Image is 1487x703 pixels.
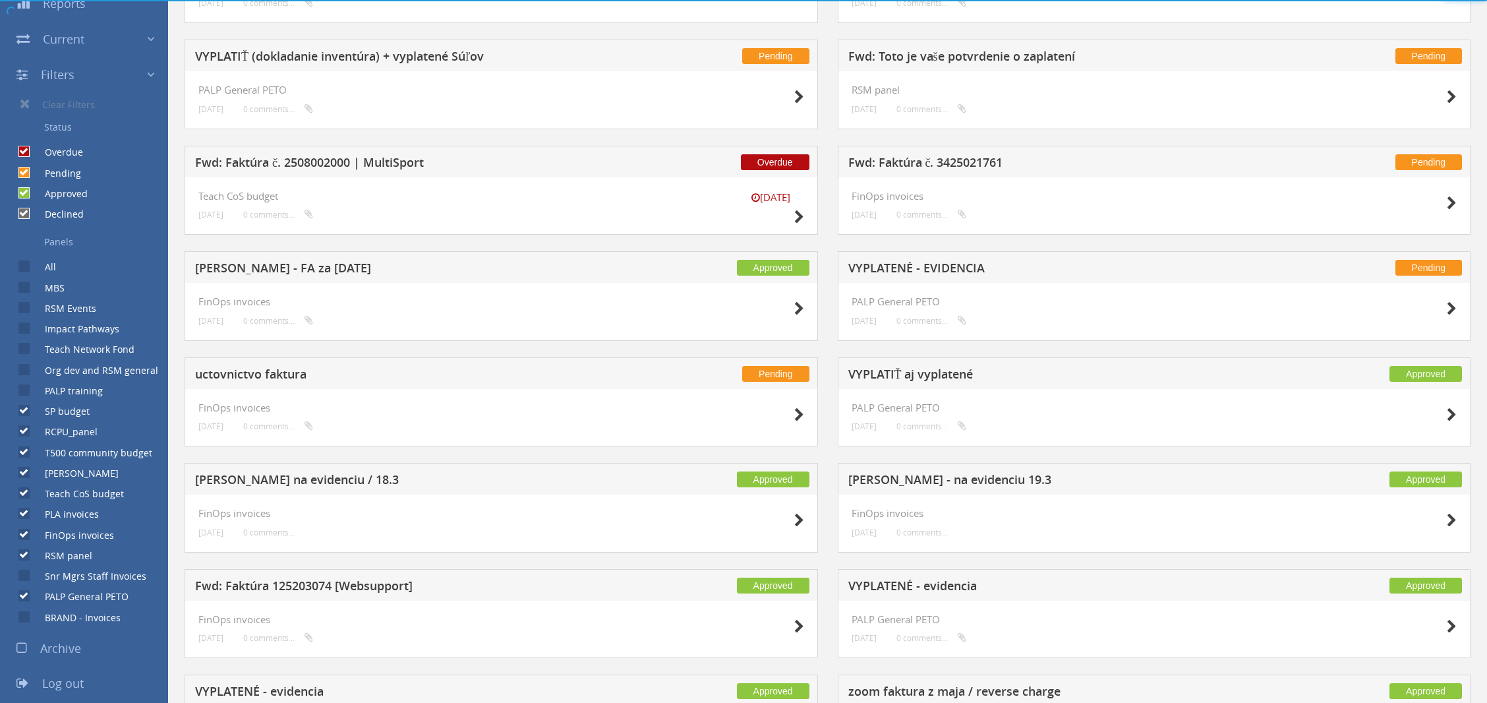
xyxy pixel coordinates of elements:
span: Approved [1389,683,1462,699]
label: Org dev and RSM general [32,364,158,377]
label: T500 community budget [32,446,152,460]
label: Overdue [32,146,83,159]
small: [DATE] [198,104,223,114]
span: Pending [742,48,809,64]
h5: Fwd: Faktúra č. 2508002000 | MultiSport [195,156,624,173]
span: Pending [1395,48,1462,64]
label: RCPU_panel [32,425,98,439]
span: Filters [41,67,74,82]
span: Pending [742,366,809,382]
label: PLA invoices [32,508,99,521]
span: Approved [1389,472,1462,487]
label: Impact Pathways [32,322,119,336]
small: 0 comments... [896,104,966,114]
h5: Fwd: Faktúra 125203074 [Websupport] [195,580,624,596]
small: 0 comments... [896,316,966,326]
span: Pending [1395,260,1462,276]
label: Teach CoS budget [32,487,124,501]
h4: PALP General PETO [852,296,1457,307]
h5: [PERSON_NAME] - FA za [DATE] [195,262,624,278]
small: [DATE] [852,104,877,114]
h4: PALP General PETO [852,614,1457,625]
h5: uctovnictvo faktura [195,368,624,384]
small: 0 comments... [896,210,966,220]
h5: VYPLATIŤ (dokladanie inventúra) + vyplatené Súľov [195,50,624,67]
label: All [32,260,56,274]
h4: PALP General PETO [852,402,1457,413]
label: PALP General PETO [32,590,129,603]
small: 0 comments... [243,421,313,431]
small: [DATE] [852,421,877,431]
span: Pending [1395,154,1462,170]
h4: FinOps invoices [852,508,1457,519]
label: BRAND - Invoices [32,611,121,625]
label: Teach Network Fond [32,343,134,356]
h5: Fwd: Toto je vaše potvrdenie o zaplatení [848,50,1277,67]
small: 0 comments... [243,316,313,326]
small: 0 comments... [896,421,966,431]
h5: VYPLATENÉ - evidencia [848,580,1277,596]
span: Approved [737,683,809,699]
small: 0 comments... [243,633,313,643]
label: [PERSON_NAME] [32,467,119,480]
h4: FinOps invoices [198,614,804,625]
h5: VYPLATIŤ aj vyplatené [848,368,1277,384]
span: Archive [40,640,81,656]
h5: Fwd: Faktúra č. 3425021761 [848,156,1277,173]
h5: [PERSON_NAME] na evidenciu / 18.3 [195,474,624,490]
small: [DATE] [852,633,877,643]
h5: [PERSON_NAME] - na evidenciu 19.3 [848,474,1277,490]
small: [DATE] [738,191,804,204]
label: FinOps invoices [32,529,114,542]
span: Approved [737,472,809,487]
span: Approved [737,260,809,276]
small: [DATE] [198,633,223,643]
h4: RSM panel [852,84,1457,96]
small: [DATE] [198,316,223,326]
h4: FinOps invoices [852,191,1457,202]
small: 0 comments... [896,633,966,643]
label: PALP training [32,384,103,398]
label: RSM panel [32,549,92,563]
small: 0 comments... [243,104,313,114]
span: Approved [1389,578,1462,594]
span: Log out [42,675,84,691]
span: Approved [1389,366,1462,382]
label: Snr Mgrs Staff Invoices [32,570,146,583]
a: Status [10,116,168,138]
small: [DATE] [852,316,877,326]
h5: zoom faktura z maja / reverse charge [848,685,1277,702]
small: [DATE] [198,210,223,220]
h4: FinOps invoices [198,296,804,307]
small: 0 comments... [243,210,313,220]
span: Overdue [741,154,809,170]
label: RSM Events [32,302,96,315]
h4: PALP General PETO [198,84,804,96]
span: Approved [737,578,809,594]
small: 0 comments... [243,528,295,537]
h5: VYPLATENÉ - EVIDENCIA [848,262,1277,278]
small: [DATE] [198,528,223,537]
span: Current [43,31,84,47]
small: 0 comments... [896,528,948,537]
small: [DATE] [852,528,877,537]
label: Pending [32,167,81,180]
small: [DATE] [852,210,877,220]
small: [DATE] [198,421,223,431]
label: Declined [32,208,84,221]
h4: FinOps invoices [198,402,804,413]
label: MBS [32,282,65,295]
label: Approved [32,187,88,200]
a: Panels [10,231,168,253]
h4: Teach CoS budget [198,191,804,202]
h4: FinOps invoices [198,508,804,519]
label: SP budget [32,405,90,418]
a: Clear Filters [10,92,168,116]
h5: VYPLATENÉ - evidencia [195,685,624,702]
